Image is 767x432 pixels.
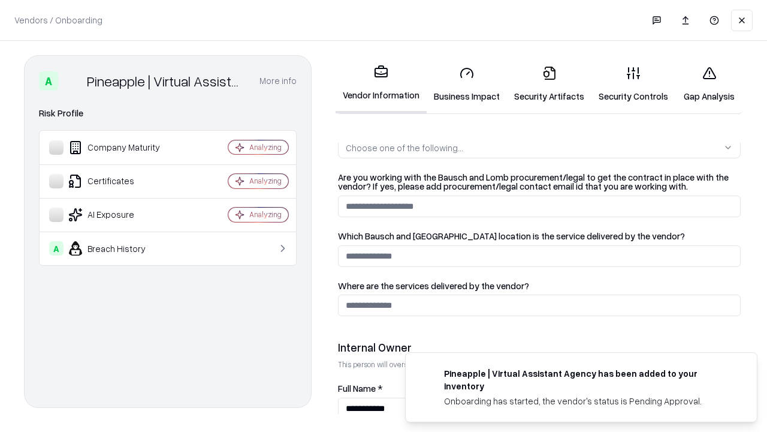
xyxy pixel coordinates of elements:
[336,55,427,113] a: Vendor Information
[591,56,675,112] a: Security Controls
[338,340,741,355] div: Internal Owner
[427,56,507,112] a: Business Impact
[338,384,741,393] label: Full Name *
[338,359,741,370] p: This person will oversee the vendor relationship and coordinate any required assessments or appro...
[87,71,245,91] div: Pineapple | Virtual Assistant Agency
[49,140,192,155] div: Company Maturity
[49,174,192,188] div: Certificates
[249,142,282,152] div: Analyzing
[249,209,282,220] div: Analyzing
[259,70,297,92] button: More info
[338,232,741,241] label: Which Bausch and [GEOGRAPHIC_DATA] location is the service delivered by the vendor?
[249,176,282,186] div: Analyzing
[338,173,741,191] label: Are you working with the Bausch and Lomb procurement/legal to get the contract in place with the ...
[39,71,58,91] div: A
[444,367,728,392] div: Pineapple | Virtual Assistant Agency has been added to your inventory
[49,241,64,256] div: A
[49,208,192,222] div: AI Exposure
[507,56,591,112] a: Security Artifacts
[39,106,297,121] div: Risk Profile
[444,395,728,407] div: Onboarding has started, the vendor's status is Pending Approval.
[346,142,463,154] div: Choose one of the following...
[675,56,743,112] a: Gap Analysis
[338,137,741,158] button: Choose one of the following...
[63,71,82,91] img: Pineapple | Virtual Assistant Agency
[14,14,102,26] p: Vendors / Onboarding
[338,281,741,290] label: Where are the services delivered by the vendor?
[49,241,192,256] div: Breach History
[420,367,434,382] img: trypineapple.com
